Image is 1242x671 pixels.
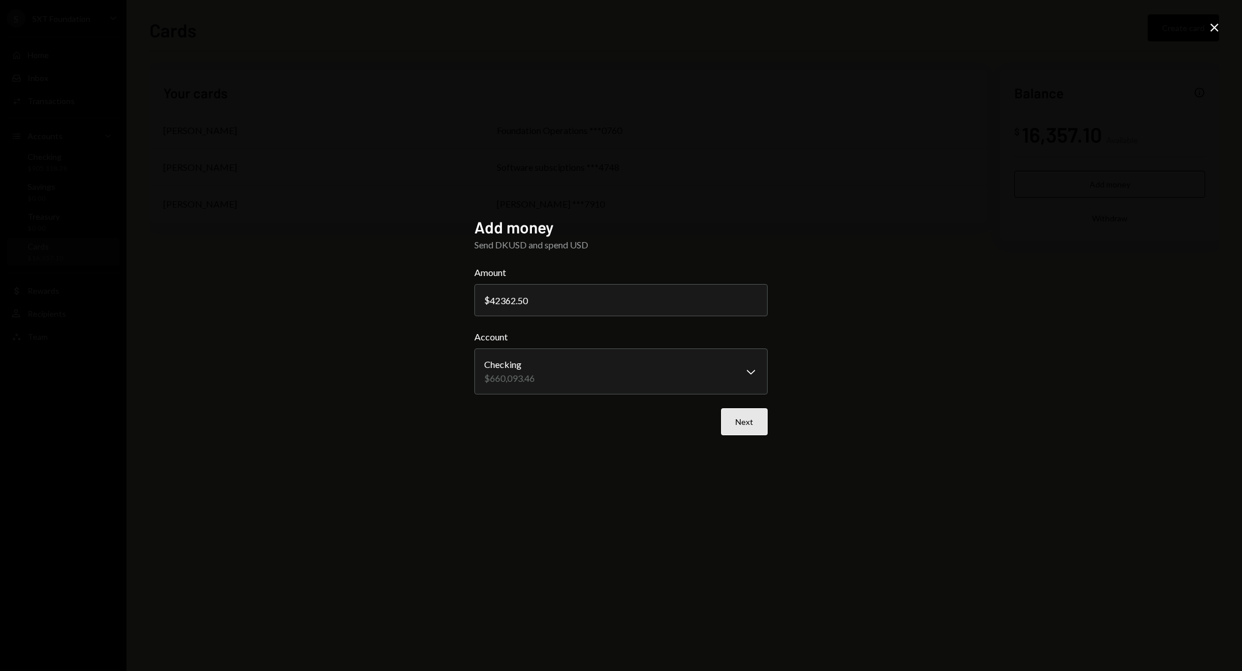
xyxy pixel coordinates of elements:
button: Account [474,348,768,394]
h2: Add money [474,216,768,239]
label: Amount [474,266,768,279]
input: 0.00 [474,284,768,316]
div: $ [484,294,490,305]
div: Send DKUSD and spend USD [474,238,768,252]
button: Next [721,408,768,435]
label: Account [474,330,768,344]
